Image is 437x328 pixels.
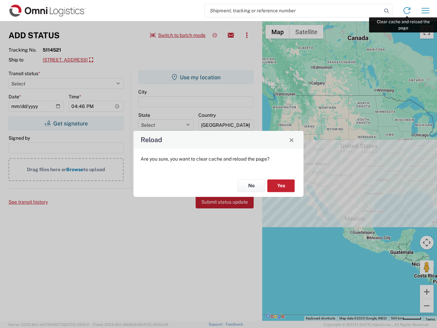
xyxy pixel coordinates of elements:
p: Are you sure, you want to clear cache and reload the page? [141,156,296,162]
button: No [238,179,265,192]
input: Shipment, tracking or reference number [205,4,382,17]
button: Yes [267,179,295,192]
h4: Reload [141,135,162,145]
button: Close [287,135,296,145]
